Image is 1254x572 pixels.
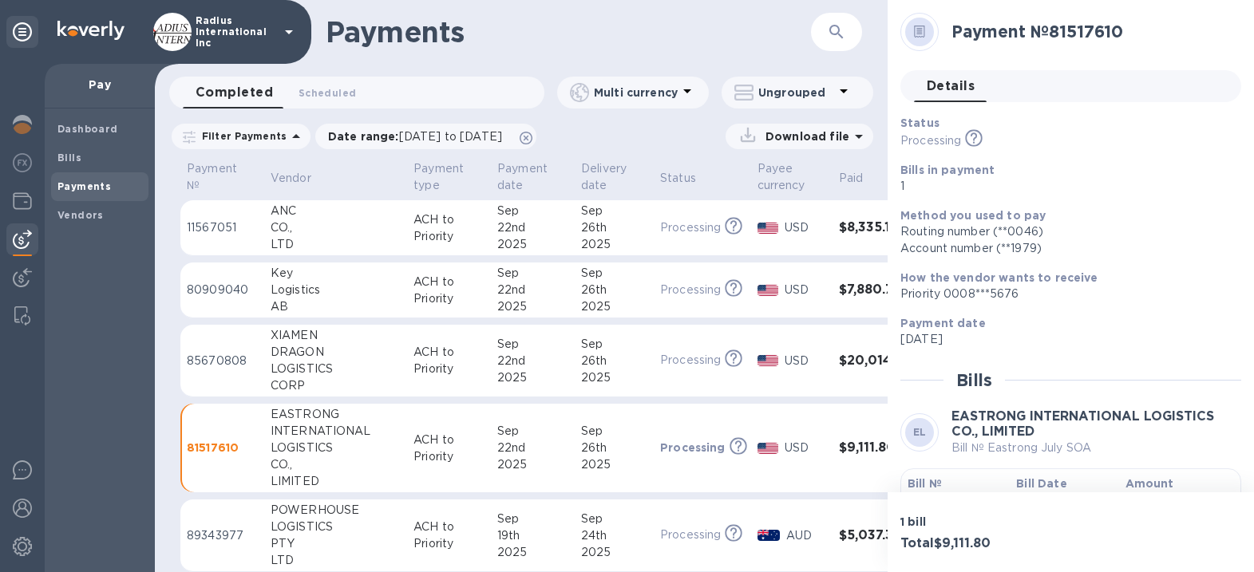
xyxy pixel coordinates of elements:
[6,16,38,48] div: Unpin categories
[497,282,568,298] div: 22nd
[660,352,721,369] p: Processing
[660,170,696,187] p: Status
[1125,491,1221,508] div: $9,111.80
[839,170,884,187] span: Paid
[271,406,401,423] div: EASTRONG
[951,22,1228,41] h2: Payment № 81517610
[785,219,825,236] p: USD
[271,535,401,552] div: PTY
[956,370,992,390] h2: Bills
[413,344,485,377] p: ACH to Priority
[581,219,647,236] div: 26th
[271,170,332,187] span: Vendor
[271,440,401,456] div: LOGISTICS
[271,423,401,440] div: INTERNATIONAL
[785,282,825,298] p: USD
[758,85,834,101] p: Ungrouped
[271,344,401,361] div: DRAGON
[581,336,647,353] div: Sep
[196,15,275,49] p: Radius International Inc
[497,265,568,282] div: Sep
[271,519,401,535] div: LOGISTICS
[758,443,779,454] img: USD
[271,502,401,519] div: POWERHOUSE
[187,160,258,194] span: Payment №
[900,271,1098,284] b: How the vendor wants to receive
[660,282,721,298] p: Processing
[497,203,568,219] div: Sep
[1016,491,1112,508] p: [DATE]
[326,15,811,49] h1: Payments
[271,282,401,298] div: Logistics
[413,432,485,465] p: ACH to Priority
[581,511,647,527] div: Sep
[497,336,568,353] div: Sep
[271,552,401,569] div: LTD
[660,527,721,543] p: Processing
[581,236,647,253] div: 2025
[399,130,502,143] span: [DATE] to [DATE]
[900,116,940,129] b: Status
[900,240,1228,257] div: Account number (**1979)
[594,85,678,101] p: Multi currency
[581,203,647,219] div: Sep
[758,530,780,541] img: AUD
[413,274,485,307] p: ACH to Priority
[497,527,568,544] div: 19th
[951,408,1214,439] b: EASTRONG INTERNATIONAL LOGISTICS CO., LIMITED
[57,209,104,221] b: Vendors
[908,491,1003,525] p: Eastrong July SOA
[271,170,311,187] p: Vendor
[900,514,1064,530] p: 1 bill
[581,353,647,369] div: 26th
[900,317,986,329] b: Payment date
[497,511,568,527] div: Sep
[758,355,779,366] img: USD
[758,223,779,234] img: USD
[271,327,401,344] div: XIAMEN
[271,203,401,219] div: ANC
[839,282,916,298] h3: $7,880.76
[581,160,627,194] p: Delivery date
[900,223,1228,240] div: Routing number (**0046)
[951,440,1241,456] p: Bill № Eastrong July SOA
[581,298,647,315] div: 2025
[660,219,721,236] p: Processing
[57,77,142,93] p: Pay
[581,369,647,386] div: 2025
[413,160,464,194] p: Payment type
[900,331,1228,348] p: [DATE]
[927,75,975,97] span: Details
[497,160,568,194] span: Payment date
[839,170,864,187] p: Paid
[497,219,568,236] div: 22nd
[271,236,401,253] div: LTD
[271,456,401,473] div: CO.,
[187,219,258,236] p: 11567051
[497,423,568,440] div: Sep
[786,527,826,544] p: AUD
[497,440,568,456] div: 22nd
[581,423,647,440] div: Sep
[187,160,237,194] p: Payment №
[187,282,258,298] p: 80909040
[581,527,647,544] div: 24th
[785,353,825,369] p: USD
[57,123,118,135] b: Dashboard
[900,536,1064,551] h3: Total $9,111.80
[196,129,287,143] p: Filter Payments
[497,456,568,473] div: 2025
[271,298,401,315] div: AB
[57,152,81,164] b: Bills
[839,528,916,543] h3: $5,037.38
[497,298,568,315] div: 2025
[271,265,401,282] div: Key
[839,220,916,235] h3: $8,335.12
[581,160,647,194] span: Delivery date
[758,285,779,296] img: USD
[13,191,32,211] img: Wallets
[900,209,1046,222] b: Method you used to pay
[271,473,401,490] div: LIMITED
[271,219,401,236] div: CO.,
[758,160,826,194] span: Payee currency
